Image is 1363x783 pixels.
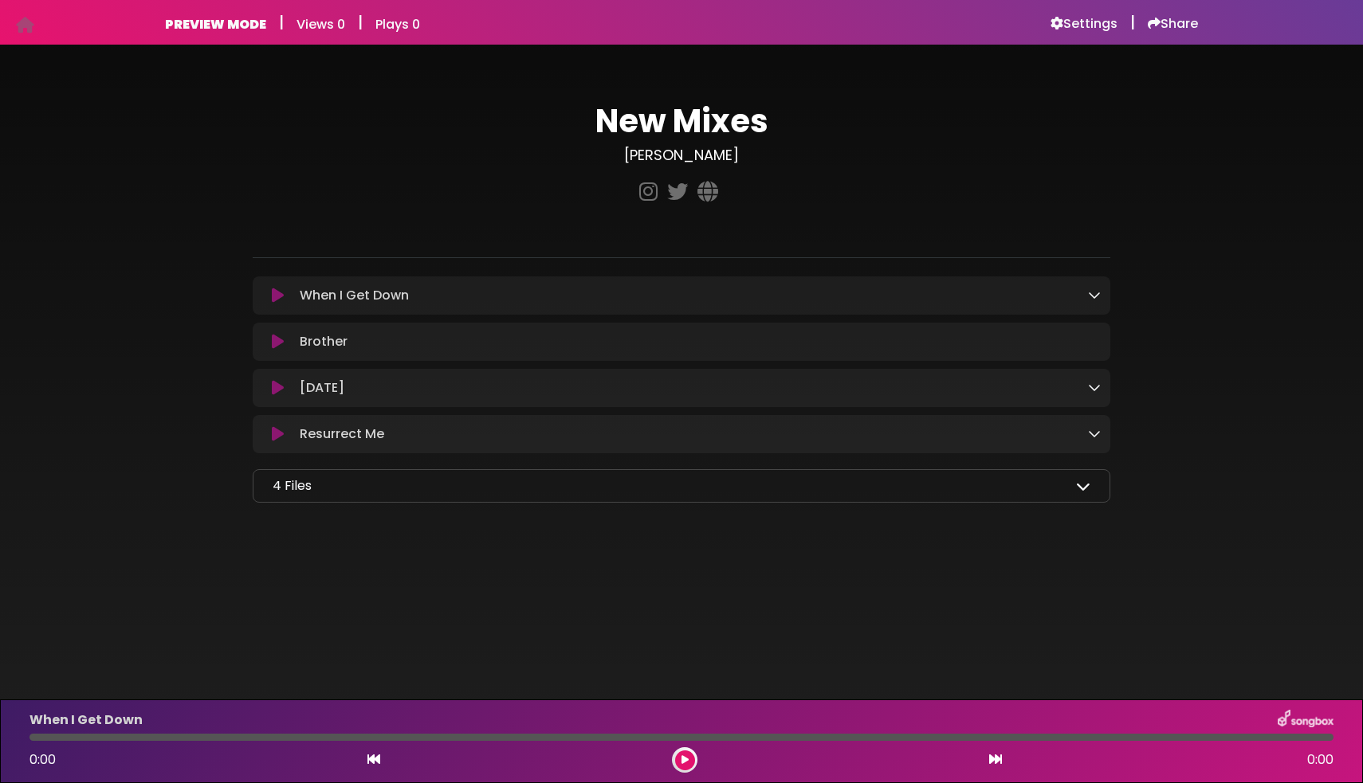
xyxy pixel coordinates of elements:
p: Brother [300,332,348,351]
h5: | [358,13,363,32]
h5: | [1130,13,1135,32]
h3: [PERSON_NAME] [253,147,1110,164]
p: When I Get Down [300,286,409,305]
h1: New Mixes [253,102,1110,140]
h6: Views 0 [297,17,345,32]
h6: PREVIEW MODE [165,17,266,32]
a: Share [1148,16,1198,32]
h5: | [279,13,284,32]
h6: Plays 0 [375,17,420,32]
p: 4 Files [273,476,312,495]
p: Resurrect Me [300,425,384,444]
p: [DATE] [300,378,344,397]
a: Settings [1051,16,1118,32]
